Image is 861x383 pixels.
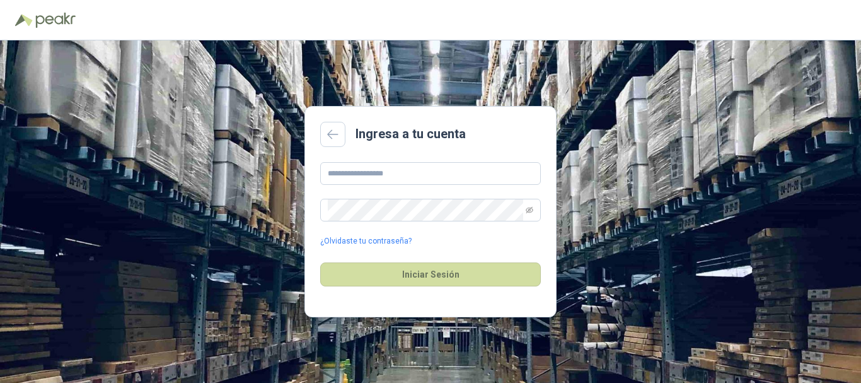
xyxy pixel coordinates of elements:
span: eye-invisible [526,206,533,214]
button: Iniciar Sesión [320,262,541,286]
h2: Ingresa a tu cuenta [355,124,466,144]
a: ¿Olvidaste tu contraseña? [320,235,412,247]
img: Logo [15,14,33,27]
img: Peakr [35,13,76,28]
